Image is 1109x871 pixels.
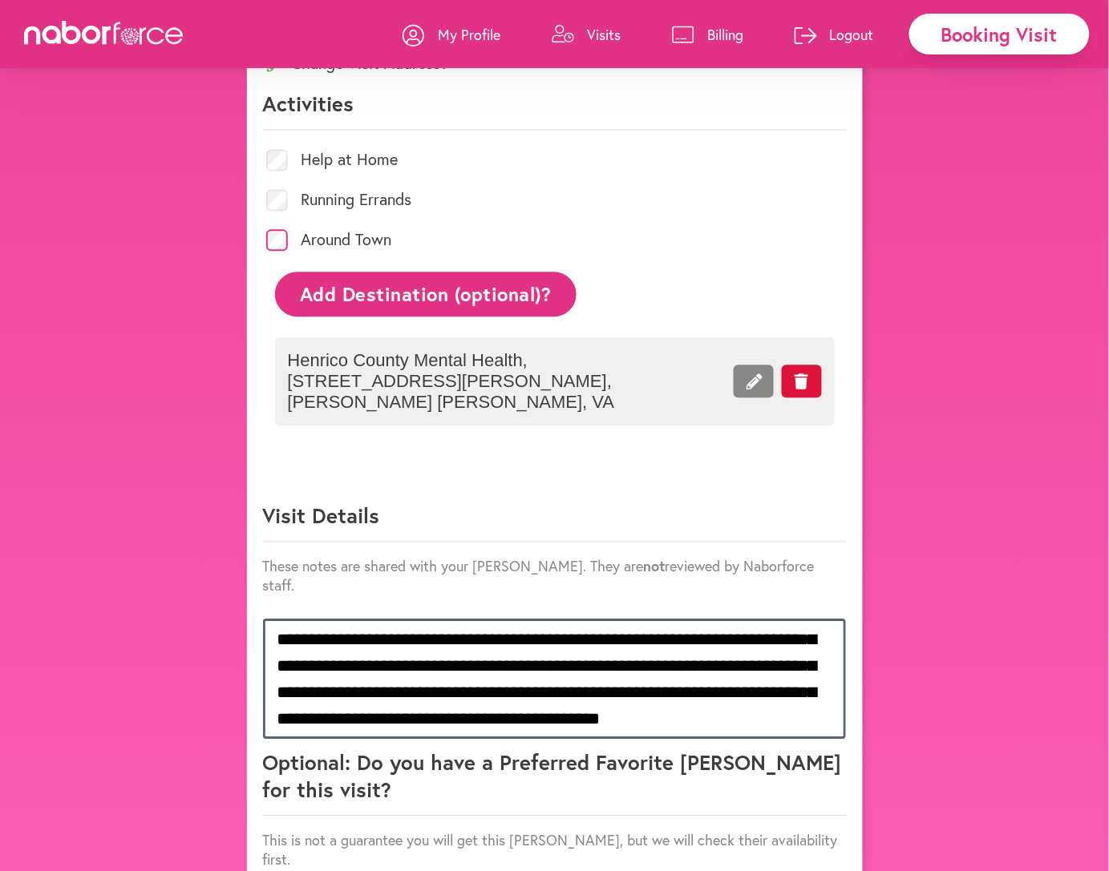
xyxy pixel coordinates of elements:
[301,192,411,208] label: Running Errands
[263,831,847,869] p: This is not a guarantee you will get this [PERSON_NAME], but we will check their availability first.
[707,25,743,44] p: Billing
[301,232,391,248] label: Around Town
[830,25,874,44] p: Logout
[552,10,621,58] a: Visits
[288,351,641,413] span: Henrico County Mental Health, [STREET_ADDRESS][PERSON_NAME] , [PERSON_NAME] [PERSON_NAME] , VA
[263,91,847,131] p: Activities
[909,14,1090,54] div: Booking Visit
[301,152,398,168] label: Help at Home
[275,272,577,317] button: Add Destination (optional)?
[672,10,743,58] a: Billing
[644,557,666,576] strong: not
[263,557,847,595] p: These notes are shared with your [PERSON_NAME]. They are reviewed by Naborforce staff.
[438,25,500,44] p: My Profile
[403,10,500,58] a: My Profile
[263,502,847,542] p: Visit Details
[263,749,847,817] p: Optional: Do you have a Preferred Favorite [PERSON_NAME] for this visit?
[795,10,874,58] a: Logout
[587,25,621,44] p: Visits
